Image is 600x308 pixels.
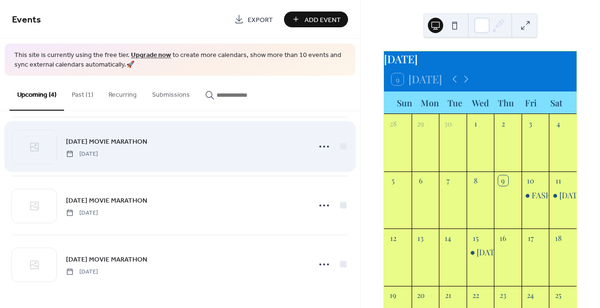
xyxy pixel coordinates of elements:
[12,11,41,29] span: Events
[525,118,536,128] div: 3
[66,149,98,158] span: [DATE]
[525,290,536,300] div: 24
[14,51,346,69] span: This site is currently using the free tier. to create more calendars, show more than 10 events an...
[470,290,481,300] div: 22
[66,195,147,205] span: [DATE] MOVIE MARATHON
[384,51,577,68] div: [DATE]
[498,233,509,243] div: 16
[388,175,398,186] div: 5
[470,118,481,128] div: 1
[477,247,576,258] div: [DATE] MOVIE MARATHON
[467,247,494,258] div: HALLOWEEN MOVIE MARATHON
[470,175,481,186] div: 8
[470,233,481,243] div: 15
[498,118,509,128] div: 2
[493,91,518,114] div: Thu
[227,11,280,27] a: Export
[388,290,398,300] div: 19
[415,233,426,243] div: 13
[544,91,569,114] div: Sat
[415,175,426,186] div: 6
[525,175,536,186] div: 10
[525,233,536,243] div: 17
[522,190,549,201] div: FASHION INTRODUCTORY SHOW
[415,290,426,300] div: 20
[248,15,273,25] span: Export
[64,76,101,110] button: Past (1)
[553,290,564,300] div: 25
[388,118,398,128] div: 28
[443,233,454,243] div: 14
[442,91,468,114] div: Tue
[66,254,147,264] span: [DATE] MOVIE MARATHON
[553,118,564,128] div: 4
[553,233,564,243] div: 18
[66,267,98,276] span: [DATE]
[498,175,509,186] div: 9
[66,254,147,265] a: [DATE] MOVIE MARATHON
[305,15,341,25] span: Add Event
[66,136,147,147] a: [DATE] MOVIE MARATHON
[131,49,171,62] a: Upgrade now
[10,76,64,111] button: Upcoming (4)
[388,233,398,243] div: 12
[468,91,493,114] div: Wed
[518,91,544,114] div: Fri
[144,76,197,110] button: Submissions
[553,175,564,186] div: 11
[443,290,454,300] div: 21
[498,290,509,300] div: 23
[66,137,147,147] span: [DATE] MOVIE MARATHON
[101,76,144,110] button: Recurring
[443,118,454,128] div: 30
[549,190,577,201] div: HALLOWEEN MOVIE MARATHON
[417,91,442,114] div: Mon
[284,11,348,27] button: Add Event
[443,175,454,186] div: 7
[66,195,147,206] a: [DATE] MOVIE MARATHON
[392,91,417,114] div: Sun
[66,208,98,217] span: [DATE]
[415,118,426,128] div: 29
